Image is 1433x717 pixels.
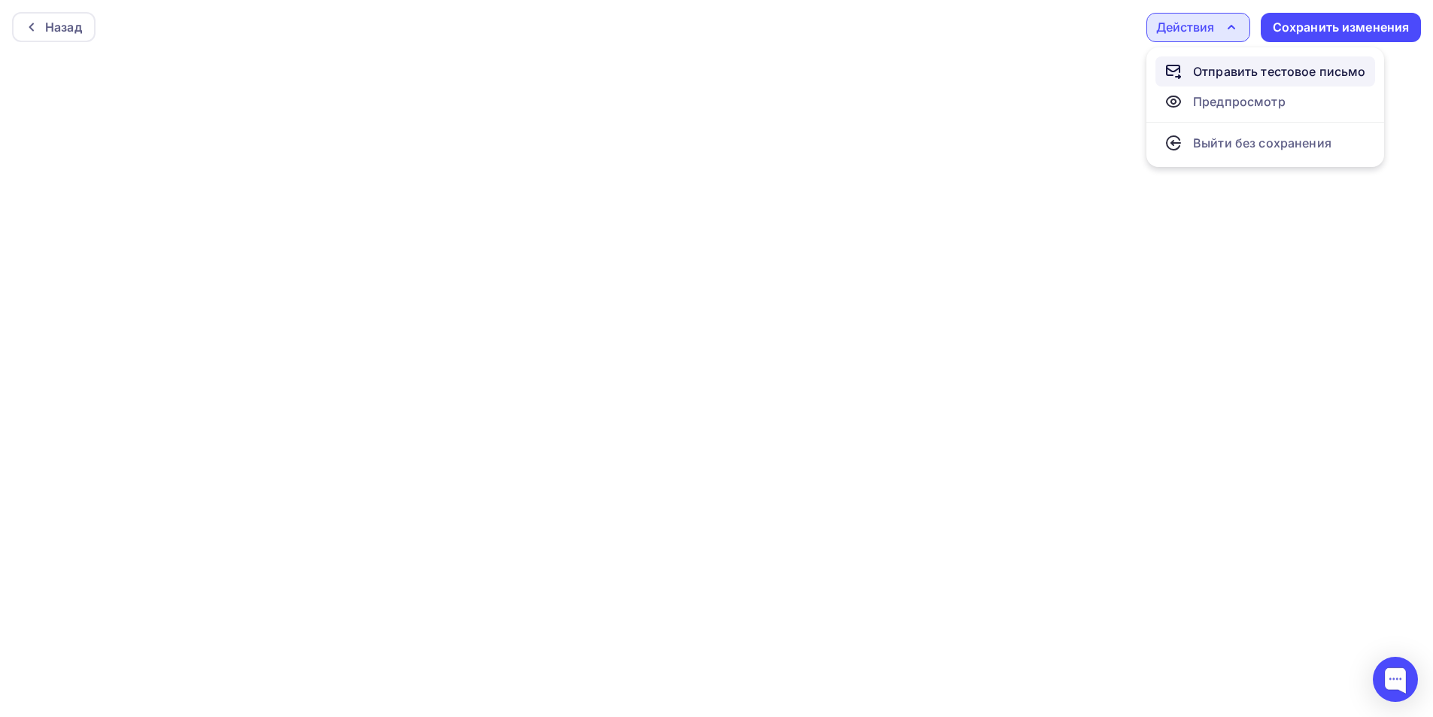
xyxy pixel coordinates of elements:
div: Действия [1156,18,1214,36]
div: Предпросмотр [1193,93,1286,111]
div: Выйти без сохранения [1193,134,1331,152]
div: Отправить тестовое письмо [1193,62,1366,81]
button: Действия [1146,13,1250,42]
ul: Действия [1146,47,1384,167]
div: Сохранить изменения [1273,19,1410,36]
div: Назад [45,18,82,36]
